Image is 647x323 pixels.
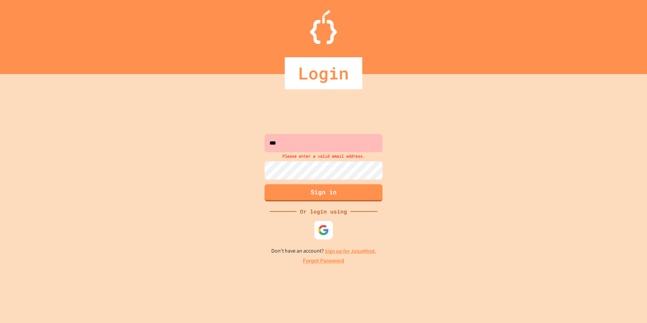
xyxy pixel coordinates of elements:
div: Or login using [297,207,350,216]
img: Logo.svg [310,10,337,44]
div: Please enter a valid email address. [263,152,384,160]
div: Login [285,57,362,89]
img: google-icon.svg [318,224,329,235]
a: Forgot Password [303,257,344,265]
a: Sign up for JuiceMind. [325,248,376,255]
button: Sign in [265,184,382,201]
p: Don't have an account? [271,247,376,255]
